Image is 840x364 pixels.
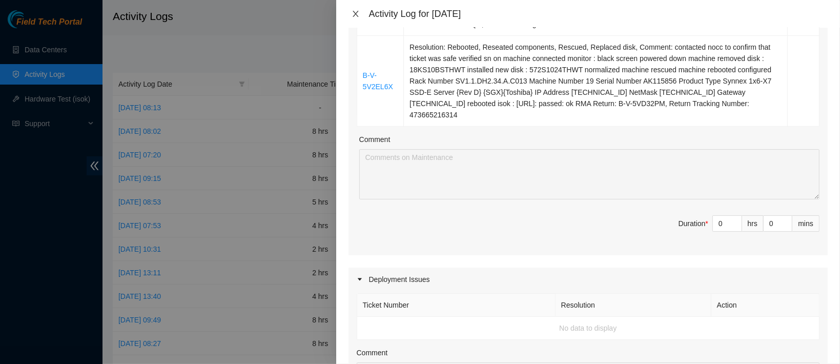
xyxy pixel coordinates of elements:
[352,10,360,18] span: close
[556,294,711,317] th: Resolution
[359,149,819,199] textarea: Comment
[742,215,764,232] div: hrs
[357,317,819,340] td: No data to display
[711,294,819,317] th: Action
[357,294,556,317] th: Ticket Number
[357,347,388,358] label: Comment
[359,134,391,145] label: Comment
[357,276,363,282] span: caret-right
[792,215,819,232] div: mins
[349,268,828,291] div: Deployment Issues
[363,71,393,91] a: B-V-5V2EL6X
[349,9,363,19] button: Close
[404,36,788,127] td: Resolution: Rebooted, Reseated components, Rescued, Replaced disk, Comment: contacted nocc to con...
[679,218,708,229] div: Duration
[369,8,828,19] div: Activity Log for [DATE]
